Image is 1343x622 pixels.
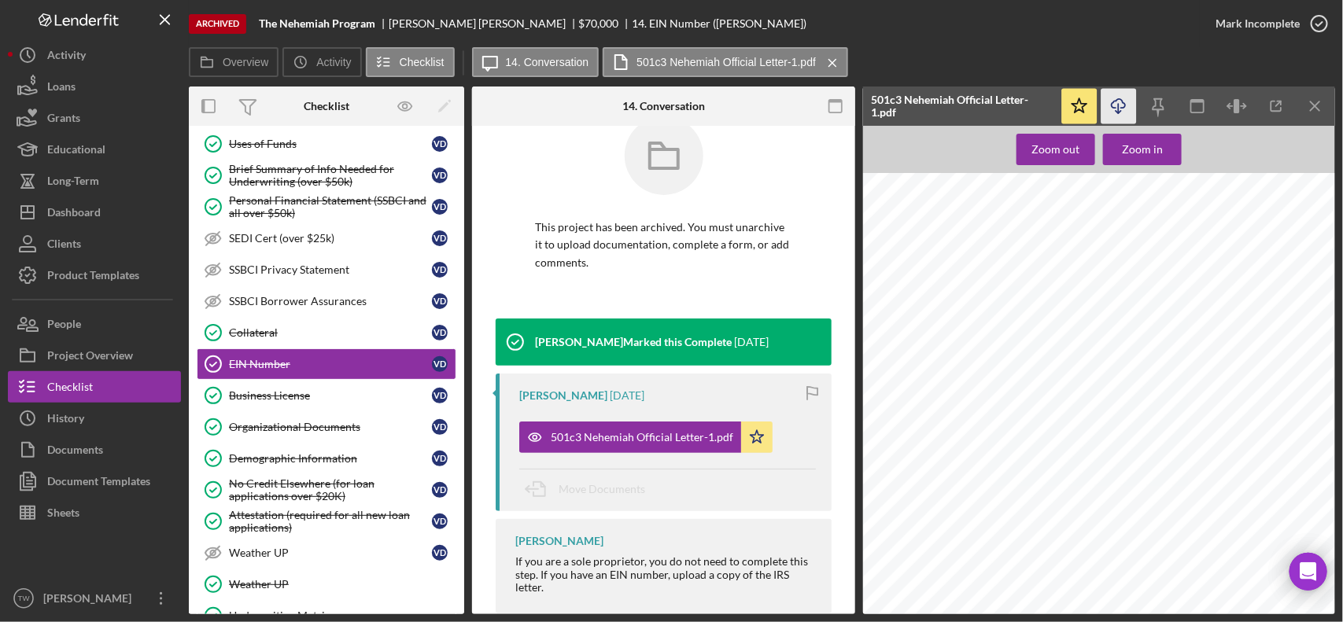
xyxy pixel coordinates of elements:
div: V D [432,167,448,183]
div: Dashboard [47,197,101,232]
div: V D [432,451,448,466]
div: [PERSON_NAME] [39,583,142,618]
time: 2025-05-02 19:32 [734,336,769,348]
a: Brief Summary of Info Needed for Underwriting (over $50k)VD [197,160,456,191]
div: Activity [47,39,86,75]
a: SSBCI Borrower AssurancesVD [197,285,456,317]
button: People [8,308,181,340]
button: Activity [8,39,181,71]
div: Sheets [47,497,79,532]
div: Zoom in [1122,134,1163,165]
div: V D [432,513,448,529]
div: Demographic Information [229,452,432,465]
div: Brief Summary of Info Needed for Underwriting (over $50k) [229,163,432,188]
a: No Credit Elsewhere (for loan applications over $20K)VD [197,474,456,506]
a: Business LicenseVD [197,380,456,411]
div: V D [432,419,448,435]
a: Demographic InformationVD [197,443,456,474]
div: Organizational Documents [229,421,432,433]
div: 501c3 Nehemiah Official Letter-1.pdf [871,94,1052,119]
div: V D [432,482,448,498]
button: 501c3 Nehemiah Official Letter-1.pdf [603,47,848,77]
button: Overview [189,47,279,77]
div: SSBCI Privacy Statement [229,263,432,276]
label: 14. Conversation [506,56,589,68]
div: Business License [229,389,432,402]
div: EIN Number [229,358,432,370]
div: If you are a sole proprietor, you do not need to complete this step. If you have an EIN number, u... [515,555,816,593]
button: TW[PERSON_NAME] [8,583,181,614]
span: Move Documents [559,482,645,495]
div: V D [432,293,448,309]
label: Overview [223,56,268,68]
div: V D [432,199,448,215]
button: 501c3 Nehemiah Official Letter-1.pdf [519,421,773,453]
button: Checklist [366,47,455,77]
a: SSBCI Privacy StatementVD [197,254,456,285]
div: Grants [47,102,80,138]
button: Mark Incomplete [1200,8,1335,39]
button: Loans [8,71,181,102]
div: 501c3 Nehemiah Official Letter-1.pdf [551,431,733,443]
button: Sheets [8,497,181,528]
div: V D [432,262,448,278]
div: SSBCI Borrower Assurances [229,295,432,307]
a: History [8,403,181,434]
div: SEDI Cert (over $25k) [229,232,432,245]
div: Documents [47,434,103,469]
a: Grants [8,102,181,134]
div: Uses of Funds [229,138,432,150]
button: Dashboard [8,197,181,228]
b: The Nehemiah Program [259,17,375,30]
div: Collateral [229,326,432,339]
text: TW [18,594,31,603]
button: Activity [282,47,361,77]
div: No Credit Elsewhere (for loan applications over $20K) [229,477,432,502]
div: Loans [47,71,76,106]
button: Long-Term [8,165,181,197]
div: History [47,403,84,438]
div: V D [432,356,448,372]
div: [PERSON_NAME] [PERSON_NAME] [389,17,579,30]
button: Checklist [8,371,181,403]
button: Clients [8,228,181,259]
button: Product Templates [8,259,181,291]
button: Zoom in [1103,134,1182,165]
p: This project has been archived. You must unarchive it to upload documentation, complete a form, o... [535,219,792,271]
div: Weather UP [229,578,456,591]
div: Product Templates [47,259,139,295]
div: [PERSON_NAME] [519,389,607,402]
div: V D [432,325,448,340]
button: 14. Conversation [472,47,600,77]
div: Open Intercom Messenger [1290,553,1327,591]
div: V D [432,136,448,152]
div: Project Overview [47,340,133,375]
div: Personal Financial Statement (SSBCI and all over $50k) [229,194,432,219]
button: Project Overview [8,340,181,371]
label: Activity [316,56,351,68]
div: Educational [47,134,105,169]
button: Move Documents [519,469,661,509]
button: Zoom out [1016,134,1095,165]
div: Clients [47,228,81,263]
a: Attestation (required for all new loan applications)VD [197,506,456,537]
button: Document Templates [8,466,181,497]
div: 14. EIN Number ([PERSON_NAME]) [632,17,806,30]
div: V D [432,388,448,403]
div: Attestation (required for all new loan applications) [229,509,432,534]
label: 501c3 Nehemiah Official Letter-1.pdf [636,56,816,68]
a: Personal Financial Statement (SSBCI and all over $50k)VD [197,191,456,223]
span: $70,000 [579,17,619,30]
button: Educational [8,134,181,165]
div: Mark Incomplete [1216,8,1300,39]
div: Underwriting Matrix [229,609,456,622]
time: 2025-05-02 19:31 [610,389,644,402]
